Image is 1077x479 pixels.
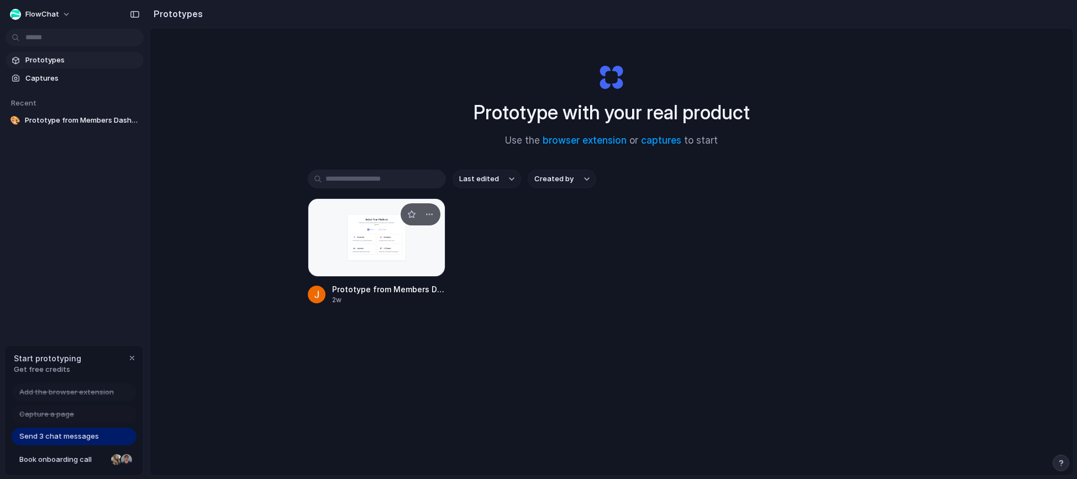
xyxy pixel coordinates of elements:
a: Prototype from Members DashboardPrototype from Members Dashboard2w [308,198,446,305]
a: captures [641,135,681,146]
span: Last edited [459,173,499,185]
span: Prototype from Members Dashboard [332,283,446,295]
button: FlowChat [6,6,76,23]
span: Created by [534,173,574,185]
div: 🎨 [10,115,20,126]
span: Recent [11,98,36,107]
div: 2w [332,295,446,305]
h2: Prototypes [149,7,203,20]
span: Get free credits [14,364,81,375]
a: browser extension [543,135,627,146]
span: Book onboarding call [19,454,107,465]
span: Send 3 chat messages [19,431,99,442]
span: Use the or to start [505,134,718,148]
span: Add the browser extension [19,387,114,398]
span: Prototypes [25,55,139,66]
span: Captures [25,73,139,84]
a: Prototypes [6,52,144,69]
h1: Prototype with your real product [474,98,750,127]
div: Nicole Kubica [110,453,123,466]
a: Captures [6,70,144,87]
span: Capture a page [19,409,74,420]
button: Last edited [453,170,521,188]
a: Book onboarding call [12,451,136,469]
a: 🎨Prototype from Members Dashboard [6,112,144,129]
span: Prototype from Members Dashboard [25,115,139,126]
div: Christian Iacullo [120,453,133,466]
button: Created by [528,170,596,188]
span: Start prototyping [14,352,81,364]
span: FlowChat [25,9,59,20]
